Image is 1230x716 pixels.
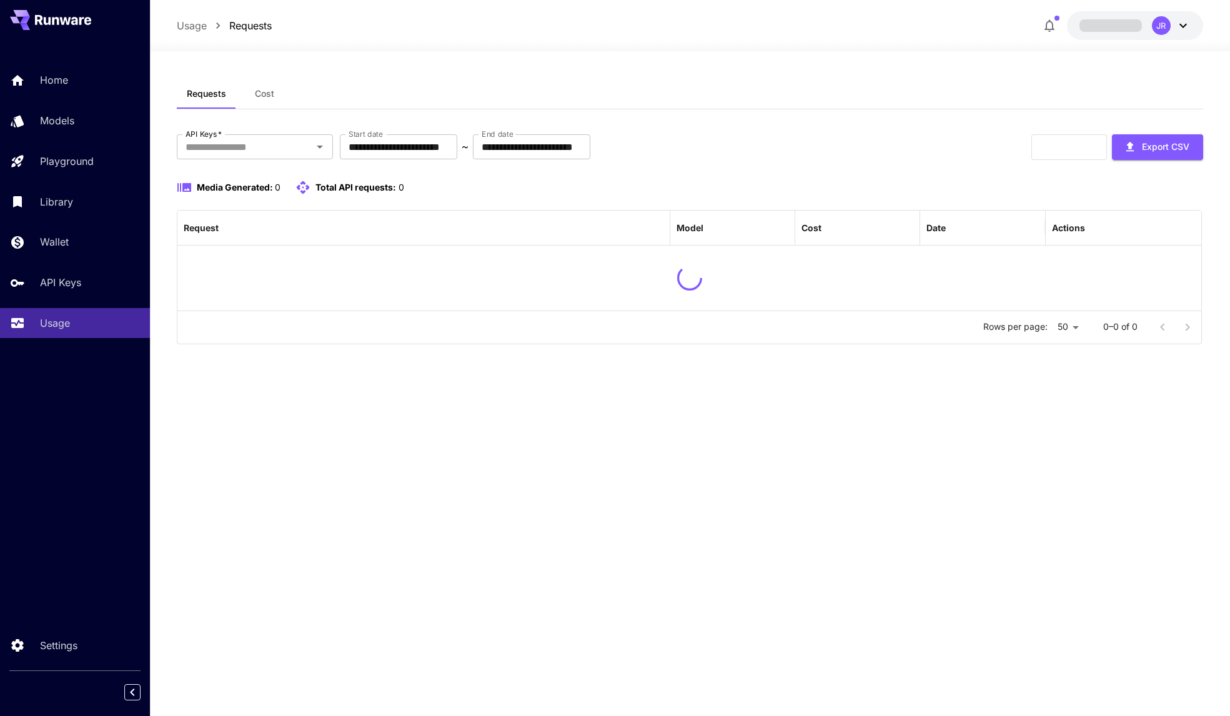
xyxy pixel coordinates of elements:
[177,18,272,33] nav: breadcrumb
[40,234,69,249] p: Wallet
[677,222,703,233] div: Model
[315,182,396,192] span: Total API requests:
[1067,11,1203,40] button: JR
[1152,16,1171,35] div: JR
[1103,321,1138,333] p: 0–0 of 0
[134,681,150,704] div: Collapse sidebar
[177,18,207,33] a: Usage
[229,18,272,33] a: Requests
[983,321,1048,333] p: Rows per page:
[311,138,329,156] button: Open
[40,194,73,209] p: Library
[40,316,70,331] p: Usage
[482,129,513,139] label: End date
[124,684,141,700] button: Collapse sidebar
[399,182,404,192] span: 0
[184,222,219,233] div: Request
[462,139,469,154] p: ~
[186,129,222,139] label: API Keys
[275,182,280,192] span: 0
[40,275,81,290] p: API Keys
[926,222,946,233] div: Date
[349,129,383,139] label: Start date
[187,88,226,99] span: Requests
[40,154,94,169] p: Playground
[40,113,74,128] p: Models
[197,182,273,192] span: Media Generated:
[255,88,274,99] span: Cost
[40,72,68,87] p: Home
[1112,134,1203,160] button: Export CSV
[40,638,77,653] p: Settings
[801,222,821,233] div: Cost
[1052,222,1085,233] div: Actions
[1053,318,1083,336] div: 50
